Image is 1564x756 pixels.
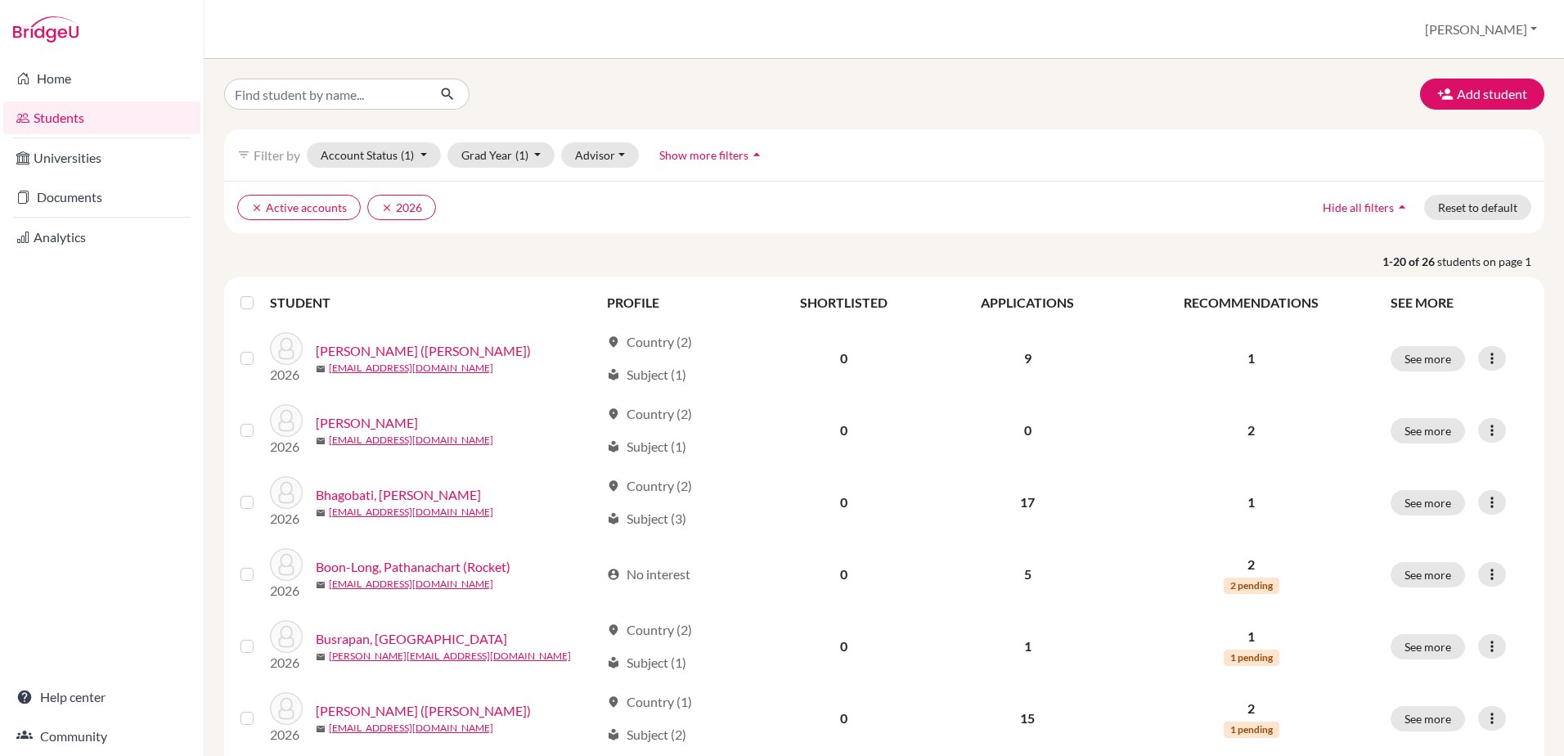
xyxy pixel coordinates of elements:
button: Advisor [561,142,639,168]
a: [PERSON_NAME] ([PERSON_NAME]) [316,341,531,361]
img: Busrapan, Pran [270,620,303,653]
span: location_on [607,407,620,421]
span: 1 pending [1224,650,1279,666]
p: 2 [1132,555,1371,574]
div: Subject (1) [607,437,686,457]
span: account_circle [607,568,620,581]
td: 0 [754,394,933,466]
td: 0 [754,538,933,610]
span: local_library [607,728,620,741]
th: SEE MORE [1381,283,1538,322]
a: Boon-Long, Pathanachart (Rocket) [316,557,510,577]
th: PROFILE [597,283,754,322]
span: location_on [607,335,620,349]
button: See more [1391,706,1465,731]
th: SHORTLISTED [754,283,933,322]
td: 1 [933,610,1122,682]
th: RECOMMENDATIONS [1122,283,1381,322]
button: Hide all filtersarrow_drop_up [1309,195,1424,220]
p: 2026 [270,509,303,529]
a: [EMAIL_ADDRESS][DOMAIN_NAME] [329,505,493,520]
div: Country (2) [607,620,692,640]
td: 0 [754,682,933,754]
td: 17 [933,466,1122,538]
button: See more [1391,418,1465,443]
span: Hide all filters [1323,200,1394,214]
button: Reset to default [1424,195,1531,220]
td: 9 [933,322,1122,394]
p: 2026 [270,653,303,673]
img: Arnold, Maximillian (Max) [270,332,303,365]
img: Boon-Long, Pathanachart (Rocket) [270,548,303,581]
p: 1 [1132,627,1371,646]
i: clear [251,202,263,214]
a: Documents [3,181,200,214]
a: [PERSON_NAME][EMAIL_ADDRESS][DOMAIN_NAME] [329,649,571,664]
div: Country (2) [607,404,692,424]
strong: 1-20 of 26 [1382,253,1437,270]
button: See more [1391,562,1465,587]
a: [PERSON_NAME] ([PERSON_NAME]) [316,701,531,721]
p: 2026 [270,365,303,385]
button: Grad Year(1) [447,142,555,168]
p: 2 [1132,699,1371,718]
i: clear [381,202,393,214]
p: 2026 [270,437,303,457]
div: Subject (3) [607,509,686,529]
a: [EMAIL_ADDRESS][DOMAIN_NAME] [329,361,493,376]
a: [EMAIL_ADDRESS][DOMAIN_NAME] [329,433,493,448]
td: 15 [933,682,1122,754]
p: 1 [1132,493,1371,512]
img: Chiang, Mao-Cheng (Jason) [270,692,303,725]
td: 0 [933,394,1122,466]
a: [EMAIL_ADDRESS][DOMAIN_NAME] [329,721,493,736]
div: Country (2) [607,332,692,352]
div: Subject (1) [607,653,686,673]
p: 1 [1132,349,1371,368]
span: mail [316,508,326,518]
i: filter_list [237,148,250,161]
div: No interest [607,565,690,584]
a: Analytics [3,221,200,254]
td: 5 [933,538,1122,610]
input: Find student by name... [224,79,427,110]
button: See more [1391,346,1465,371]
span: 1 pending [1224,722,1279,738]
a: [EMAIL_ADDRESS][DOMAIN_NAME] [329,577,493,592]
a: Universities [3,142,200,174]
span: students on page 1 [1437,253,1544,270]
p: 2026 [270,581,303,601]
div: Country (1) [607,692,692,712]
span: local_library [607,368,620,381]
span: (1) [401,148,414,162]
span: (1) [515,148,528,162]
span: local_library [607,440,620,453]
a: [PERSON_NAME] [316,413,418,433]
img: Bridge-U [13,16,79,43]
span: location_on [607,695,620,709]
div: Subject (2) [607,725,686,745]
button: See more [1391,490,1465,515]
th: STUDENT [270,283,597,322]
span: Show more filters [659,148,748,162]
button: clearActive accounts [237,195,361,220]
button: See more [1391,634,1465,659]
i: arrow_drop_up [1394,199,1410,215]
td: 0 [754,610,933,682]
span: mail [316,580,326,590]
p: 2 [1132,421,1371,440]
span: 2 pending [1224,578,1279,594]
td: 0 [754,322,933,394]
i: arrow_drop_up [748,146,765,163]
th: APPLICATIONS [933,283,1122,322]
a: Community [3,720,200,753]
button: [PERSON_NAME] [1418,14,1544,45]
span: mail [316,724,326,734]
div: Country (2) [607,476,692,496]
span: location_on [607,623,620,637]
a: Students [3,101,200,134]
a: Busrapan, [GEOGRAPHIC_DATA] [316,629,507,649]
a: Home [3,62,200,95]
img: Bhagobati, Henry [270,476,303,509]
button: Account Status(1) [307,142,441,168]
